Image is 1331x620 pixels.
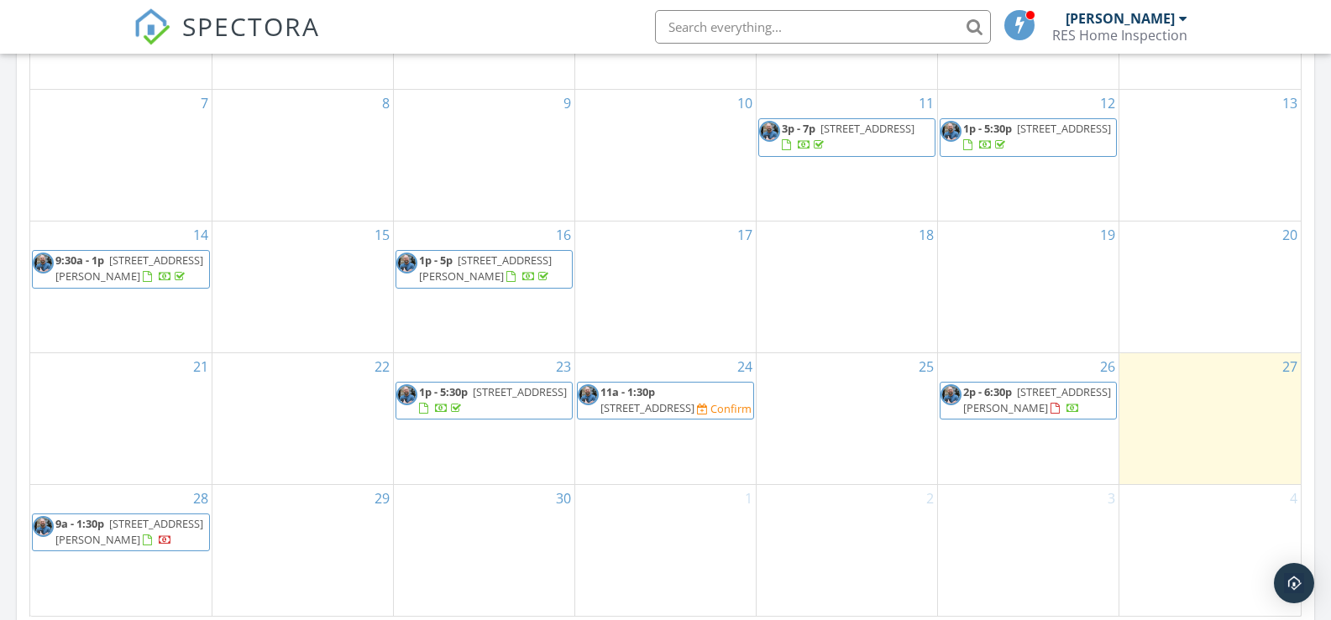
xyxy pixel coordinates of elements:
[33,253,54,274] img: shanestormansquare.jpg
[553,221,574,248] a: Go to September 16, 2025
[1274,563,1314,603] div: Open Intercom Messenger
[574,221,756,353] td: Go to September 17, 2025
[134,23,320,58] a: SPECTORA
[757,90,938,221] td: Go to September 11, 2025
[30,353,212,485] td: Go to September 21, 2025
[741,485,756,512] a: Go to October 1, 2025
[782,121,914,152] a: 3p - 7p [STREET_ADDRESS]
[55,253,203,284] span: [STREET_ADDRESS][PERSON_NAME]
[371,485,393,512] a: Go to September 29, 2025
[371,353,393,380] a: Go to September 22, 2025
[30,485,212,616] td: Go to September 28, 2025
[32,513,210,551] a: 9a - 1:30p [STREET_ADDRESS][PERSON_NAME]
[1279,353,1301,380] a: Go to September 27, 2025
[134,8,170,45] img: The Best Home Inspection Software - Spectora
[212,353,393,485] td: Go to September 22, 2025
[697,401,752,417] a: Confirm
[212,485,393,616] td: Go to September 29, 2025
[1119,485,1301,616] td: Go to October 4, 2025
[574,90,756,221] td: Go to September 10, 2025
[759,121,780,142] img: shanestormansquare.jpg
[396,253,417,274] img: shanestormansquare.jpg
[600,384,655,399] span: 11a - 1:30p
[915,353,937,380] a: Go to September 25, 2025
[55,253,203,284] a: 9:30a - 1p [STREET_ADDRESS][PERSON_NAME]
[393,90,574,221] td: Go to September 9, 2025
[1279,90,1301,117] a: Go to September 13, 2025
[938,221,1119,353] td: Go to September 19, 2025
[396,382,573,419] a: 1p - 5:30p [STREET_ADDRESS]
[963,121,1111,152] a: 1p - 5:30p [STREET_ADDRESS]
[1119,221,1301,353] td: Go to September 20, 2025
[190,221,212,248] a: Go to September 14, 2025
[757,221,938,353] td: Go to September 18, 2025
[197,90,212,117] a: Go to September 7, 2025
[55,516,104,531] span: 9a - 1:30p
[190,353,212,380] a: Go to September 21, 2025
[1119,90,1301,221] td: Go to September 13, 2025
[393,221,574,353] td: Go to September 16, 2025
[1104,485,1119,512] a: Go to October 3, 2025
[32,250,210,288] a: 9:30a - 1p [STREET_ADDRESS][PERSON_NAME]
[963,121,1012,136] span: 1p - 5:30p
[574,353,756,485] td: Go to September 24, 2025
[710,402,752,415] div: Confirm
[655,10,991,44] input: Search everything...
[820,121,914,136] span: [STREET_ADDRESS]
[212,90,393,221] td: Go to September 8, 2025
[190,485,212,512] a: Go to September 28, 2025
[396,384,417,405] img: shanestormansquare.jpg
[941,121,962,142] img: shanestormansquare.jpg
[1286,485,1301,512] a: Go to October 4, 2025
[419,253,453,268] span: 1p - 5p
[577,382,754,419] a: 11a - 1:30p [STREET_ADDRESS] Confirm
[55,253,104,268] span: 9:30a - 1p
[33,516,54,537] img: shanestormansquare.jpg
[1097,90,1119,117] a: Go to September 12, 2025
[757,485,938,616] td: Go to October 2, 2025
[553,485,574,512] a: Go to September 30, 2025
[578,384,599,405] img: shanestormansquare.jpg
[1017,121,1111,136] span: [STREET_ADDRESS]
[419,384,567,415] a: 1p - 5:30p [STREET_ADDRESS]
[379,90,393,117] a: Go to September 8, 2025
[758,118,935,156] a: 3p - 7p [STREET_ADDRESS]
[915,90,937,117] a: Go to September 11, 2025
[938,90,1119,221] td: Go to September 12, 2025
[600,400,694,415] span: [STREET_ADDRESS]
[1097,353,1119,380] a: Go to September 26, 2025
[30,221,212,353] td: Go to September 14, 2025
[782,121,815,136] span: 3p - 7p
[371,221,393,248] a: Go to September 15, 2025
[396,250,573,288] a: 1p - 5p [STREET_ADDRESS][PERSON_NAME]
[915,221,937,248] a: Go to September 18, 2025
[55,516,203,547] a: 9a - 1:30p [STREET_ADDRESS][PERSON_NAME]
[734,90,756,117] a: Go to September 10, 2025
[734,353,756,380] a: Go to September 24, 2025
[940,118,1117,156] a: 1p - 5:30p [STREET_ADDRESS]
[30,90,212,221] td: Go to September 7, 2025
[734,221,756,248] a: Go to September 17, 2025
[963,384,1111,415] a: 2p - 6:30p [STREET_ADDRESS][PERSON_NAME]
[1119,353,1301,485] td: Go to September 27, 2025
[600,384,697,415] a: 11a - 1:30p [STREET_ADDRESS]
[212,221,393,353] td: Go to September 15, 2025
[963,384,1012,399] span: 2p - 6:30p
[757,353,938,485] td: Go to September 25, 2025
[963,384,1111,415] span: [STREET_ADDRESS][PERSON_NAME]
[393,353,574,485] td: Go to September 23, 2025
[1052,27,1187,44] div: RES Home Inspection
[182,8,320,44] span: SPECTORA
[938,485,1119,616] td: Go to October 3, 2025
[419,253,552,284] a: 1p - 5p [STREET_ADDRESS][PERSON_NAME]
[1097,221,1119,248] a: Go to September 19, 2025
[55,516,203,547] span: [STREET_ADDRESS][PERSON_NAME]
[938,353,1119,485] td: Go to September 26, 2025
[393,485,574,616] td: Go to September 30, 2025
[419,253,552,284] span: [STREET_ADDRESS][PERSON_NAME]
[941,384,962,405] img: shanestormansquare.jpg
[473,384,567,399] span: [STREET_ADDRESS]
[940,382,1117,419] a: 2p - 6:30p [STREET_ADDRESS][PERSON_NAME]
[1066,10,1175,27] div: [PERSON_NAME]
[560,90,574,117] a: Go to September 9, 2025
